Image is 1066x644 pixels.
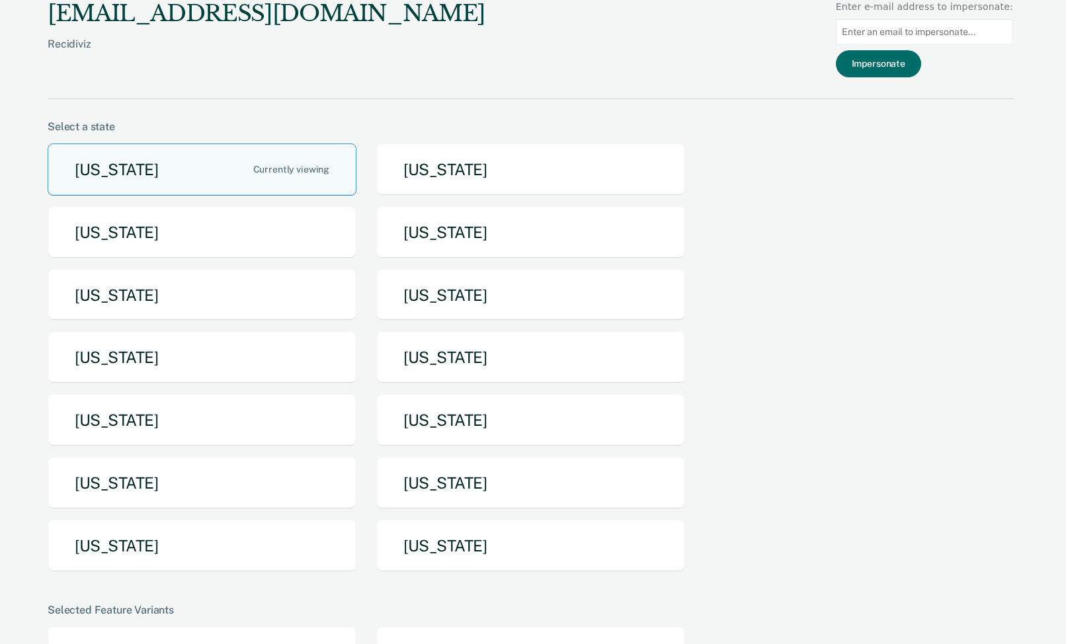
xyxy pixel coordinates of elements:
[48,120,1013,133] div: Select a state
[836,19,1013,45] input: Enter an email to impersonate...
[48,520,356,572] button: [US_STATE]
[48,457,356,509] button: [US_STATE]
[376,394,685,446] button: [US_STATE]
[376,143,685,196] button: [US_STATE]
[836,50,921,77] button: Impersonate
[376,520,685,572] button: [US_STATE]
[48,604,1013,616] div: Selected Feature Variants
[48,331,356,383] button: [US_STATE]
[48,143,356,196] button: [US_STATE]
[48,394,356,446] button: [US_STATE]
[48,38,485,71] div: Recidiviz
[376,206,685,259] button: [US_STATE]
[48,206,356,259] button: [US_STATE]
[376,331,685,383] button: [US_STATE]
[376,269,685,321] button: [US_STATE]
[376,457,685,509] button: [US_STATE]
[48,269,356,321] button: [US_STATE]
